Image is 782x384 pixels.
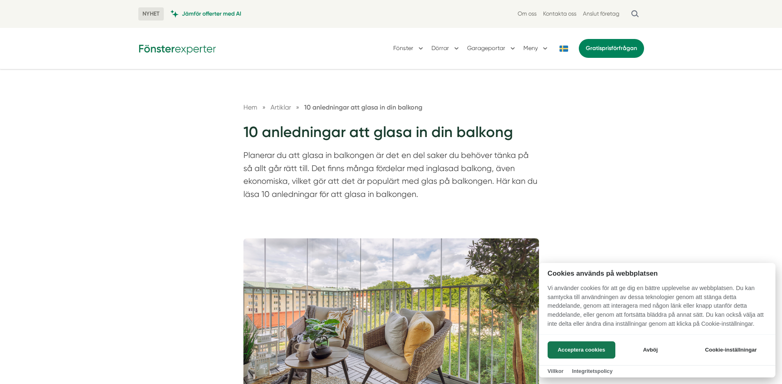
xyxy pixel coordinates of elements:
[548,341,615,359] button: Acceptera cookies
[548,368,564,374] a: Villkor
[539,284,775,334] p: Vi använder cookies för att ge dig en bättre upplevelse av webbplatsen. Du kan samtycka till anvä...
[695,341,767,359] button: Cookie-inställningar
[572,368,612,374] a: Integritetspolicy
[618,341,683,359] button: Avböj
[539,270,775,277] h2: Cookies används på webbplatsen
